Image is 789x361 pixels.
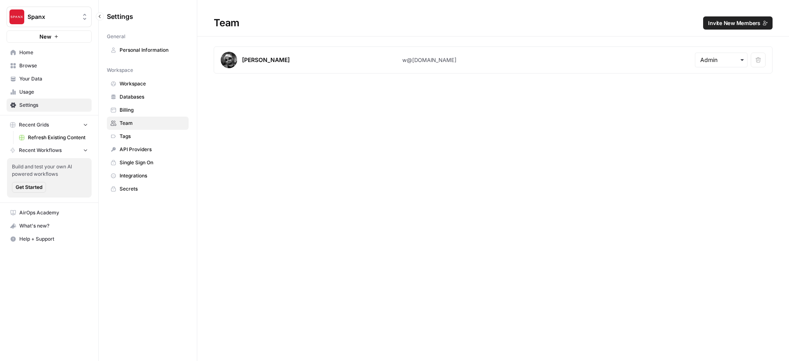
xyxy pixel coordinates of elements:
button: New [7,30,92,43]
span: Secrets [120,185,185,193]
div: [PERSON_NAME] [242,56,290,64]
span: Settings [107,11,133,21]
span: Usage [19,88,88,96]
a: Personal Information [107,44,189,57]
div: What's new? [7,220,91,232]
button: Recent Grids [7,119,92,131]
button: Invite New Members [703,16,773,30]
a: Refresh Existing Content [15,131,92,144]
span: Team [120,120,185,127]
span: Get Started [16,184,42,191]
a: Single Sign On [107,156,189,169]
span: Settings [19,101,88,109]
span: Personal Information [120,46,185,54]
a: Team [107,117,189,130]
span: Home [19,49,88,56]
button: Get Started [12,182,46,193]
span: AirOps Academy [19,209,88,216]
span: Databases [120,93,185,101]
a: Databases [107,90,189,103]
input: Admin [700,56,742,64]
span: Recent Grids [19,121,49,129]
a: Your Data [7,72,92,85]
a: Billing [107,103,189,117]
a: AirOps Academy [7,206,92,219]
span: Integrations [120,172,185,179]
span: Browse [19,62,88,69]
span: Spanx [28,13,77,21]
button: Recent Workflows [7,144,92,156]
span: Billing [120,106,185,114]
span: Workspace [120,80,185,87]
a: Settings [7,99,92,112]
a: Workspace [107,77,189,90]
a: Usage [7,85,92,99]
span: Tags [120,133,185,140]
span: Build and test your own AI powered workflows [12,163,87,178]
a: Home [7,46,92,59]
a: Browse [7,59,92,72]
span: Invite New Members [708,19,760,27]
span: Refresh Existing Content [28,134,88,141]
span: Workspace [107,67,133,74]
button: Help + Support [7,232,92,246]
span: API Providers [120,146,185,153]
button: What's new? [7,219,92,232]
span: Help + Support [19,235,88,243]
img: avatar [221,52,237,68]
img: Spanx Logo [9,9,24,24]
button: Workspace: Spanx [7,7,92,27]
span: Recent Workflows [19,147,62,154]
a: Secrets [107,182,189,195]
div: Team [197,16,789,30]
a: Tags [107,130,189,143]
span: Single Sign On [120,159,185,166]
span: General [107,33,125,40]
a: API Providers [107,143,189,156]
div: w@[DOMAIN_NAME] [402,56,457,64]
a: Integrations [107,169,189,182]
span: Your Data [19,75,88,83]
span: New [39,32,51,41]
